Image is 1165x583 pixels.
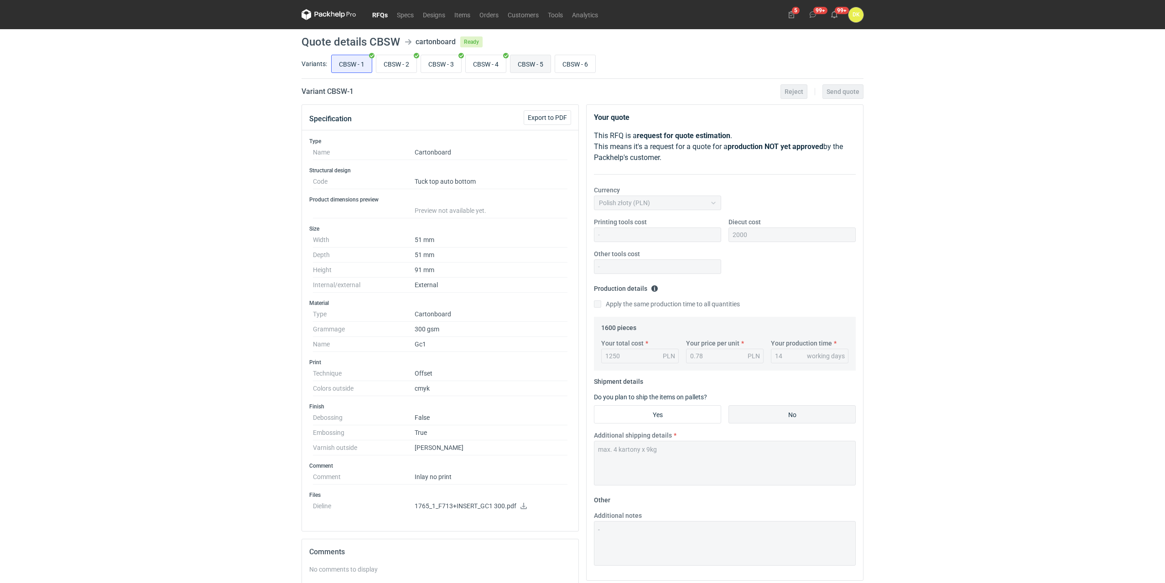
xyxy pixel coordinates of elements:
dt: Name [313,337,415,352]
dd: False [415,410,567,425]
strong: Your quote [594,113,629,122]
div: PLN [663,351,675,361]
label: Currency [594,186,620,195]
h3: Finish [309,403,571,410]
button: 99+ [806,7,820,22]
label: Other tools cost [594,249,640,258]
dt: Internal/external [313,278,415,293]
label: Variants: [302,59,327,68]
div: cartonboard [416,36,456,47]
div: No comments to display [309,565,571,574]
label: Printing tools cost [594,217,647,227]
h1: Quote details CBSW [302,36,400,47]
h3: Print [309,359,571,366]
a: RFQs [368,9,392,20]
strong: request for quote estimation [637,131,730,140]
h3: Material [309,299,571,307]
div: Dominika Kaczyńska [848,7,863,22]
dd: Tuck top auto bottom [415,174,567,189]
label: Apply the same production time to all quantities [594,299,740,309]
dt: Width [313,232,415,248]
h3: Product dimensions preview [309,196,571,203]
dd: True [415,425,567,440]
dd: [PERSON_NAME] [415,440,567,455]
textarea: - [594,521,856,566]
h3: Type [309,138,571,145]
label: Diecut cost [728,217,761,227]
a: Items [450,9,475,20]
button: Specification [309,108,352,130]
h3: Structural design [309,167,571,174]
div: PLN [748,351,760,361]
dd: 300 gsm [415,322,567,337]
label: CBSW - 2 [376,55,417,73]
a: Analytics [567,9,603,20]
dt: Grammage [313,322,415,337]
label: CBSW - 3 [421,55,462,73]
legend: 1600 pieces [601,320,636,331]
label: Additional shipping details [594,431,672,440]
dt: Debossing [313,410,415,425]
label: CBSW - 4 [465,55,506,73]
button: Reject [780,84,807,99]
button: DK [848,7,863,22]
dt: Name [313,145,415,160]
label: Additional notes [594,511,642,520]
dd: 51 mm [415,248,567,263]
dt: Dieline [313,499,415,517]
dt: Type [313,307,415,322]
svg: Packhelp Pro [302,9,356,20]
dt: Technique [313,366,415,381]
legend: Shipment details [594,374,643,385]
dt: Code [313,174,415,189]
label: Your price per unit [686,339,739,348]
dd: Cartonboard [415,307,567,322]
legend: Production details [594,281,658,292]
span: Reject [785,88,803,95]
h3: Comment [309,462,571,469]
dd: Cartonboard [415,145,567,160]
dt: Depth [313,248,415,263]
strong: production NOT yet approved [728,142,823,151]
dd: Gc1 [415,337,567,352]
button: 5 [784,7,799,22]
a: Customers [503,9,543,20]
label: CBSW - 5 [510,55,551,73]
span: Ready [460,36,483,47]
dt: Colors outside [313,381,415,396]
span: Send quote [827,88,859,95]
a: Tools [543,9,567,20]
div: working days [807,351,845,361]
legend: Other [594,493,610,504]
label: Your production time [771,339,832,348]
dd: 91 mm [415,263,567,278]
dd: Inlay no print [415,469,567,485]
label: CBSW - 1 [331,55,372,73]
a: Specs [392,9,418,20]
h3: Size [309,225,571,232]
span: Preview not available yet. [415,207,486,214]
dt: Varnish outside [313,440,415,455]
h3: Files [309,491,571,499]
button: Send quote [822,84,863,99]
h2: Variant CBSW - 1 [302,86,354,97]
span: Export to PDF [528,114,567,121]
label: CBSW - 6 [555,55,596,73]
button: 99+ [827,7,842,22]
textarea: max. 4 kartony x 9kg [594,441,856,485]
dt: Height [313,263,415,278]
dd: External [415,278,567,293]
dt: Comment [313,469,415,485]
dd: cmyk [415,381,567,396]
label: Your total cost [601,339,644,348]
dd: 51 mm [415,232,567,248]
button: Export to PDF [524,110,571,125]
label: Do you plan to ship the items on pallets? [594,393,707,401]
dd: Offset [415,366,567,381]
p: 1765_1_F713+INSERT_GC1 300.pdf [415,502,567,511]
a: Orders [475,9,503,20]
h2: Comments [309,547,571,557]
dt: Embossing [313,425,415,440]
a: Designs [418,9,450,20]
